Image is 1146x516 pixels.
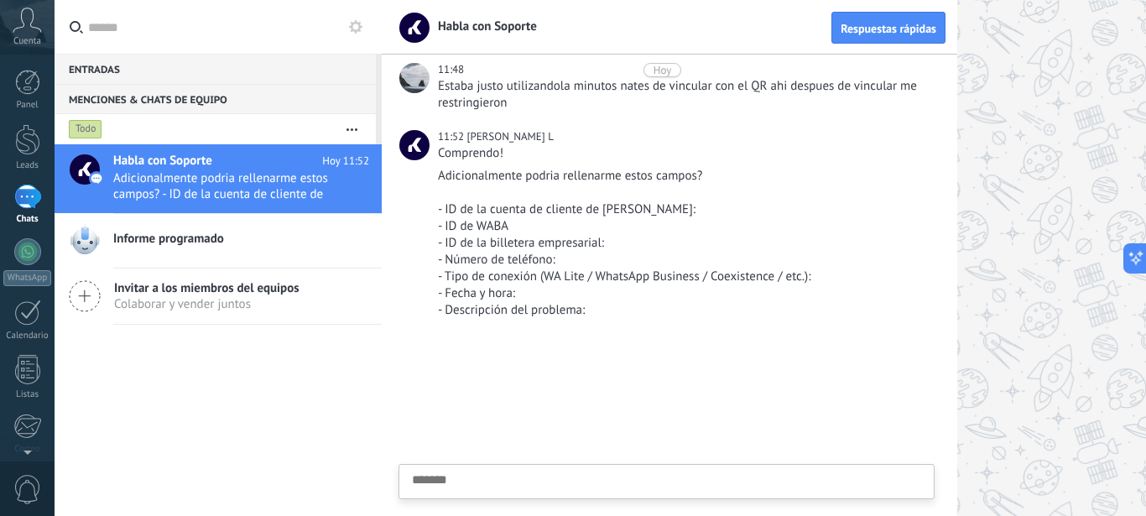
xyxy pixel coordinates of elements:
[113,170,337,202] span: Adicionalmente podria rellenarme estos campos? - ID de la cuenta de cliente de Kommo: - ID de WAB...
[3,160,52,171] div: Leads
[654,63,672,77] div: Hoy
[831,12,945,44] button: Respuestas rápidas
[438,302,931,319] div: - Descripción del problema:
[438,252,931,268] div: - Número de teléfono:
[69,119,102,139] div: Todo
[113,153,212,169] span: Habla con Soporte
[466,129,554,143] span: Facundo L
[438,128,466,145] div: 11:52
[113,231,224,248] span: Informe programado
[3,331,52,341] div: Calendario
[55,214,382,268] a: Informe programado
[55,144,382,213] a: Habla con Soporte Hoy 11:52 Adicionalmente podria rellenarme estos campos? - ID de la cuenta de c...
[438,78,931,112] div: Estaba justo utilizandola minutos nates de vincular con el QR ahi despues de vincular me restring...
[428,18,537,34] span: Habla con Soporte
[3,214,52,225] div: Chats
[55,54,376,84] div: Entradas
[3,100,52,111] div: Panel
[55,84,376,114] div: Menciones & Chats de equipo
[438,235,931,252] div: - ID de la billetera empresarial:
[438,285,931,302] div: - Fecha y hora:
[438,201,931,218] div: - ID de la cuenta de cliente de [PERSON_NAME]:
[3,270,51,286] div: WhatsApp
[438,268,931,285] div: - Tipo de conexión (WA Lite / WhatsApp Business / Coexistence / etc.):
[399,130,430,160] span: Facundo L
[399,63,430,93] span: OLIVER OCHOA
[322,153,369,169] span: Hoy 11:52
[13,36,41,47] span: Cuenta
[114,296,300,312] span: Colaborar y vender juntos
[3,389,52,400] div: Listas
[438,145,931,162] div: Comprendo!
[438,218,931,235] div: - ID de WABA
[841,23,936,34] span: Respuestas rápidas
[114,280,300,296] span: Invitar a los miembros del equipos
[438,61,466,78] div: 11:48
[438,168,931,185] div: Adicionalmente podria rellenarme estos campos?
